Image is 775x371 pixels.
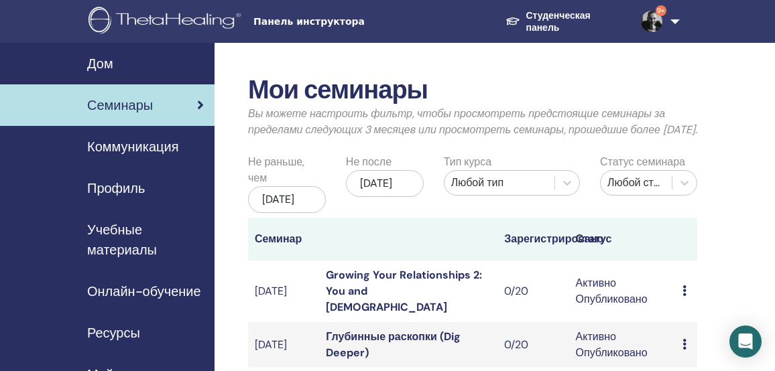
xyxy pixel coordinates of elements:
[248,261,319,322] td: [DATE]
[497,261,569,322] td: 0/20
[87,54,113,74] span: Дом
[87,281,201,301] span: Онлайн-обучение
[248,154,326,186] label: Не раньше, чем
[505,16,520,27] img: graduation-cap-white.svg
[88,7,245,37] img: logo.png
[600,154,685,170] label: Статус семинара
[497,322,569,368] td: 0/20
[87,178,145,198] span: Профиль
[87,137,178,157] span: Коммуникация
[326,329,460,360] a: Глубинные раскопки (Dig Deeper)
[87,323,140,343] span: Ресурсы
[495,3,630,40] a: Студенческая панель
[607,175,665,191] div: Любой статус
[248,322,319,368] td: [DATE]
[444,154,491,170] label: Тип курса
[248,75,697,106] h2: Мои семинары
[248,106,697,138] p: Вы можете настроить фильтр, чтобы просмотреть предстоящие семинары за пределами следующих 3 месяц...
[248,186,326,213] div: [DATE]
[346,154,392,170] label: Не после
[253,15,455,29] span: Панель инструктора
[87,220,204,260] span: Учебные материалы
[346,170,424,197] div: [DATE]
[569,218,676,261] th: Статус
[569,322,676,368] td: Активно Опубликовано
[87,95,153,115] span: Семинары
[497,218,569,261] th: Зарегистрировано
[729,325,762,358] div: Open Intercom Messenger
[641,11,662,32] img: default.jpg
[656,5,666,16] span: 9+
[451,175,548,191] div: Любой тип
[569,261,676,322] td: Активно Опубликовано
[326,268,482,314] a: Growing Your Relationships 2: You and [DEMOGRAPHIC_DATA]
[248,218,319,261] th: Семинар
